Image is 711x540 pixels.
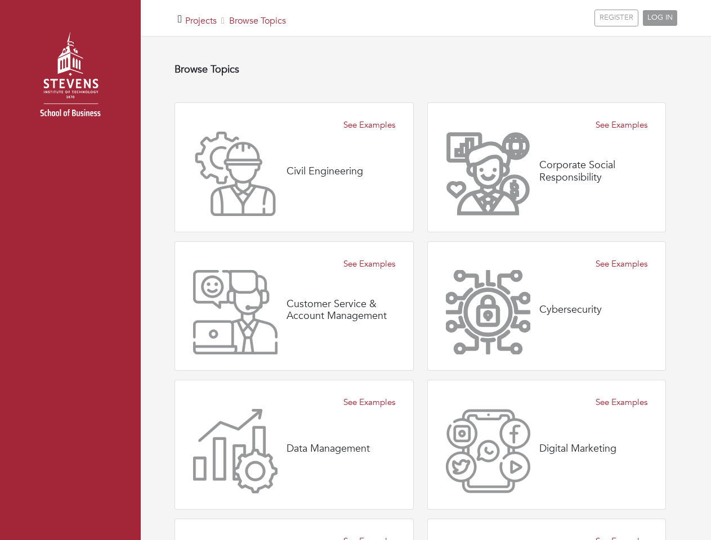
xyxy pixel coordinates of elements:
[596,396,647,409] a: See Examples
[229,15,286,27] a: Browse Topics
[343,396,395,409] a: See Examples
[175,64,666,76] h4: Browse Topics
[539,304,602,316] h4: Cybersecurity
[343,119,395,132] a: See Examples
[539,159,648,183] h4: Corporate Social Responsibility
[185,15,217,27] a: Projects
[594,10,638,26] a: REGISTER
[539,443,616,455] h4: Digital Marketing
[596,258,647,271] a: See Examples
[343,258,395,271] a: See Examples
[596,119,647,132] a: See Examples
[287,298,395,322] h4: Customer Service & Account Management
[287,165,363,178] h4: Civil Engineering
[11,20,129,138] img: stevens_logo.png
[287,443,370,455] h4: Data Management
[643,10,677,26] a: LOG IN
